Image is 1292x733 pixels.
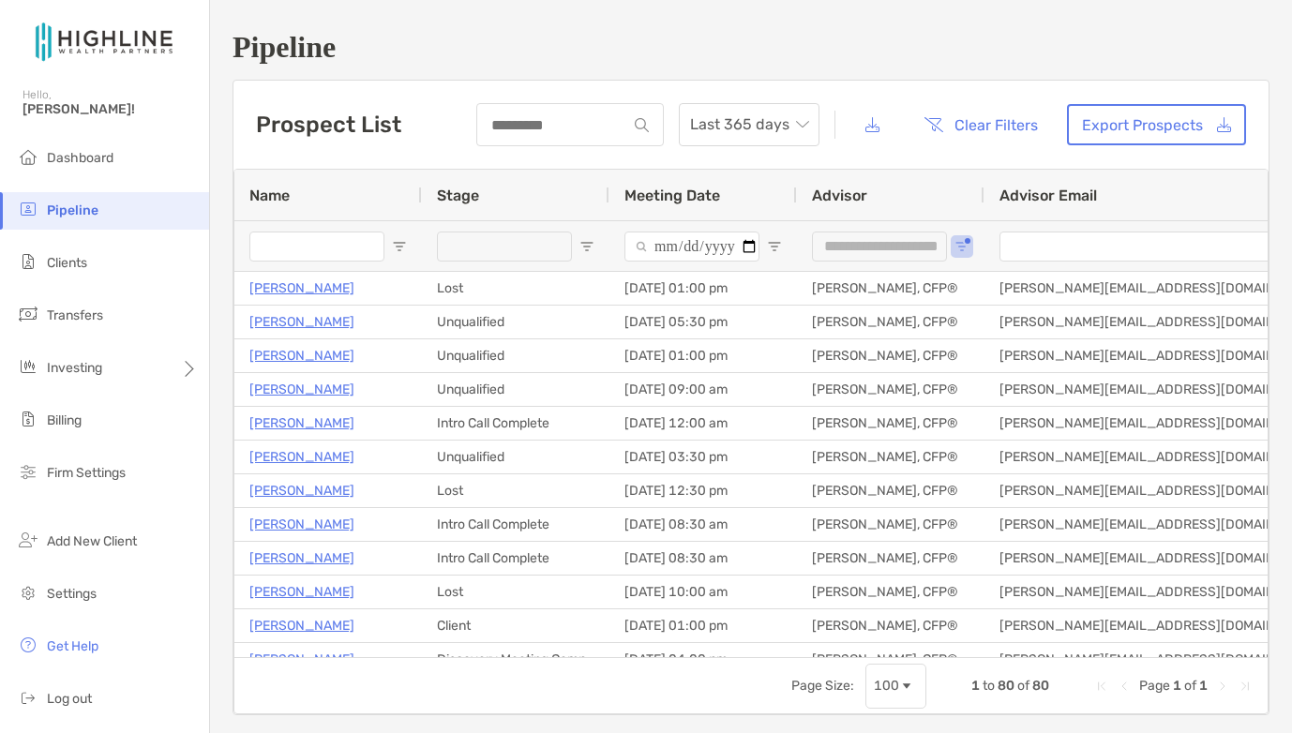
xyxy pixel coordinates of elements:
[609,306,797,338] div: [DATE] 05:30 pm
[17,581,39,604] img: settings icon
[249,546,354,570] a: [PERSON_NAME]
[609,643,797,676] div: [DATE] 04:00 pm
[1184,678,1196,694] span: of
[422,643,609,676] div: Discovery Meeting Complete
[249,378,354,401] a: [PERSON_NAME]
[1032,678,1049,694] span: 80
[249,277,354,300] a: [PERSON_NAME]
[422,339,609,372] div: Unqualified
[609,576,797,608] div: [DATE] 10:00 am
[971,678,980,694] span: 1
[797,373,984,406] div: [PERSON_NAME], CFP®
[624,232,759,262] input: Meeting Date Filter Input
[609,542,797,575] div: [DATE] 08:30 am
[624,187,720,204] span: Meeting Date
[47,691,92,707] span: Log out
[609,373,797,406] div: [DATE] 09:00 am
[998,678,1014,694] span: 80
[233,30,1269,65] h1: Pipeline
[1173,678,1181,694] span: 1
[909,104,1052,145] button: Clear Filters
[422,272,609,305] div: Lost
[17,460,39,483] img: firm-settings icon
[256,112,401,138] h3: Prospect List
[1238,679,1253,694] div: Last Page
[249,187,290,204] span: Name
[17,250,39,273] img: clients icon
[17,355,39,378] img: investing icon
[249,232,384,262] input: Name Filter Input
[47,307,103,323] span: Transfers
[47,586,97,602] span: Settings
[874,678,899,694] div: 100
[249,411,354,435] a: [PERSON_NAME]
[422,576,609,608] div: Lost
[797,576,984,608] div: [PERSON_NAME], CFP®
[47,412,82,428] span: Billing
[797,508,984,541] div: [PERSON_NAME], CFP®
[1199,678,1208,694] span: 1
[47,465,126,481] span: Firm Settings
[422,542,609,575] div: Intro Call Complete
[954,239,969,254] button: Open Filter Menu
[422,373,609,406] div: Unqualified
[1094,679,1109,694] div: First Page
[23,101,198,117] span: [PERSON_NAME]!
[791,678,854,694] div: Page Size:
[690,104,808,145] span: Last 365 days
[17,303,39,325] img: transfers icon
[17,634,39,656] img: get-help icon
[797,272,984,305] div: [PERSON_NAME], CFP®
[1017,678,1029,694] span: of
[1117,679,1132,694] div: Previous Page
[422,441,609,473] div: Unqualified
[249,614,354,637] a: [PERSON_NAME]
[609,441,797,473] div: [DATE] 03:30 pm
[47,202,98,218] span: Pipeline
[797,339,984,372] div: [PERSON_NAME], CFP®
[47,638,98,654] span: Get Help
[47,360,102,376] span: Investing
[797,542,984,575] div: [PERSON_NAME], CFP®
[797,643,984,676] div: [PERSON_NAME], CFP®
[47,150,113,166] span: Dashboard
[249,648,354,671] p: [PERSON_NAME]
[999,187,1097,204] span: Advisor Email
[812,187,867,204] span: Advisor
[47,533,137,549] span: Add New Client
[1139,678,1170,694] span: Page
[609,474,797,507] div: [DATE] 12:30 pm
[392,239,407,254] button: Open Filter Menu
[797,474,984,507] div: [PERSON_NAME], CFP®
[422,474,609,507] div: Lost
[249,513,354,536] a: [PERSON_NAME]
[609,609,797,642] div: [DATE] 01:00 pm
[437,187,479,204] span: Stage
[609,272,797,305] div: [DATE] 01:00 pm
[249,580,354,604] p: [PERSON_NAME]
[249,310,354,334] a: [PERSON_NAME]
[767,239,782,254] button: Open Filter Menu
[17,198,39,220] img: pipeline icon
[609,407,797,440] div: [DATE] 12:00 am
[609,508,797,541] div: [DATE] 08:30 am
[23,7,187,75] img: Zoe Logo
[422,306,609,338] div: Unqualified
[17,145,39,168] img: dashboard icon
[17,686,39,709] img: logout icon
[249,445,354,469] a: [PERSON_NAME]
[609,339,797,372] div: [DATE] 01:00 pm
[17,529,39,551] img: add_new_client icon
[249,479,354,502] a: [PERSON_NAME]
[797,407,984,440] div: [PERSON_NAME], CFP®
[422,609,609,642] div: Client
[249,344,354,367] a: [PERSON_NAME]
